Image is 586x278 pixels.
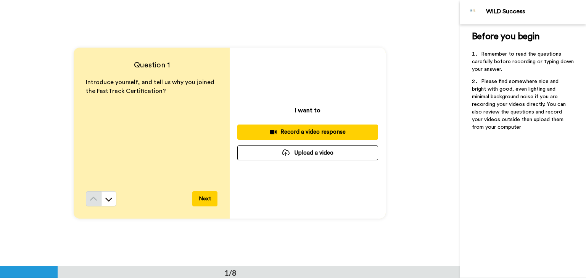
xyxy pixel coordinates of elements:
span: Remember to read the questions carefully before recording or typing down your answer. [472,51,575,72]
div: Record a video response [243,128,372,136]
button: Upload a video [237,145,378,160]
img: Profile Image [464,3,482,21]
p: I want to [295,106,320,115]
button: Record a video response [237,125,378,139]
button: Next [192,191,217,206]
h4: Question 1 [86,60,217,70]
span: Before you begin [472,32,539,41]
div: WILD Success [486,8,586,15]
span: Introduce yourself, and tell us why you joined the FastTrack Certification? [86,79,216,94]
div: 1/8 [212,267,249,278]
span: Please find somewhere nice and bright with good, even lighting and minimal background noise if yo... [472,79,567,130]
